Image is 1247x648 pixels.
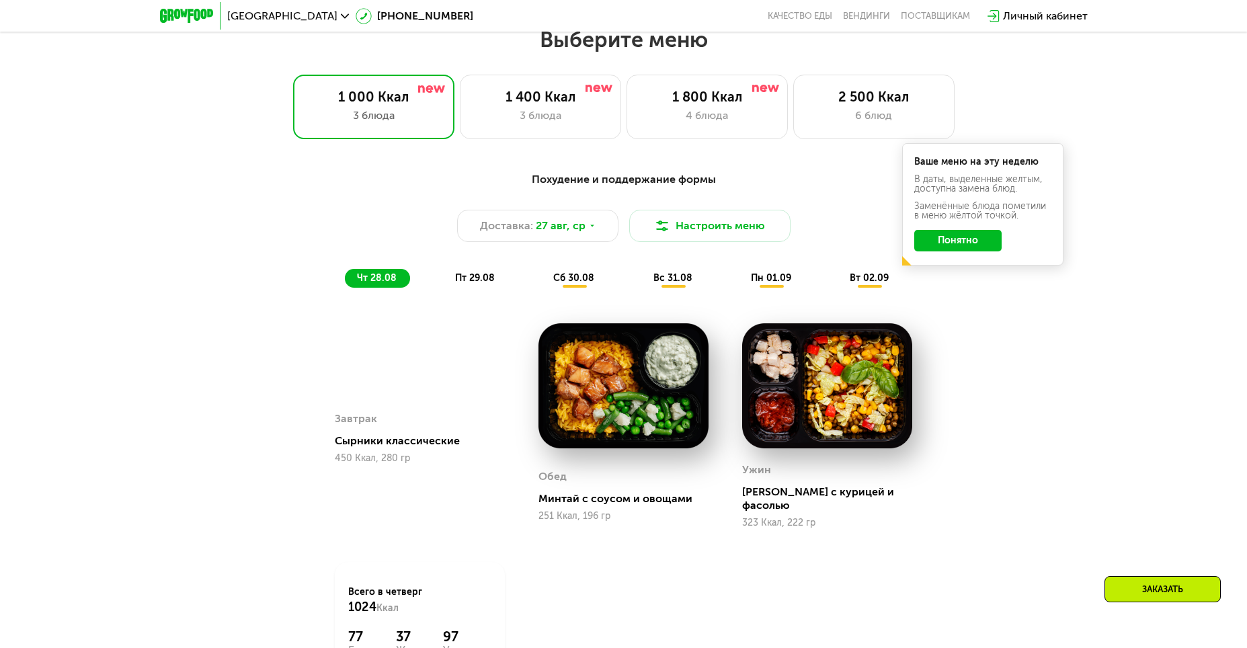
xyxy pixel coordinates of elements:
[653,272,692,284] span: вс 31.08
[356,8,473,24] a: [PHONE_NUMBER]
[348,585,491,615] div: Всего в четверг
[843,11,890,22] a: Вендинги
[742,518,912,528] div: 323 Ккал, 222 гр
[348,629,379,645] div: 77
[641,108,774,124] div: 4 блюда
[807,89,940,105] div: 2 500 Ккал
[538,511,709,522] div: 251 Ккал, 196 гр
[335,434,516,448] div: Сырники классические
[751,272,791,284] span: пн 01.09
[553,272,594,284] span: сб 30.08
[474,108,607,124] div: 3 блюда
[396,629,426,645] div: 37
[357,272,397,284] span: чт 28.08
[629,210,791,242] button: Настроить меню
[348,600,376,614] span: 1024
[807,108,940,124] div: 6 блюд
[742,485,923,512] div: [PERSON_NAME] с курицей и фасолью
[768,11,832,22] a: Качество еды
[307,108,440,124] div: 3 блюда
[307,89,440,105] div: 1 000 Ккал
[1003,8,1088,24] div: Личный кабинет
[914,175,1051,194] div: В даты, выделенные желтым, доступна замена блюд.
[536,218,586,234] span: 27 авг, ср
[443,629,491,645] div: 97
[335,409,377,429] div: Завтрак
[227,11,337,22] span: [GEOGRAPHIC_DATA]
[335,453,505,464] div: 450 Ккал, 280 гр
[226,171,1022,188] div: Похудение и поддержание формы
[742,460,771,480] div: Ужин
[480,218,533,234] span: Доставка:
[901,11,970,22] div: поставщикам
[538,467,567,487] div: Обед
[914,202,1051,220] div: Заменённые блюда пометили в меню жёлтой точкой.
[455,272,495,284] span: пт 29.08
[914,157,1051,167] div: Ваше меню на эту неделю
[641,89,774,105] div: 1 800 Ккал
[376,602,399,614] span: Ккал
[538,492,719,505] div: Минтай с соусом и овощами
[43,26,1204,53] h2: Выберите меню
[914,230,1002,251] button: Понятно
[850,272,889,284] span: вт 02.09
[474,89,607,105] div: 1 400 Ккал
[1104,576,1221,602] div: Заказать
